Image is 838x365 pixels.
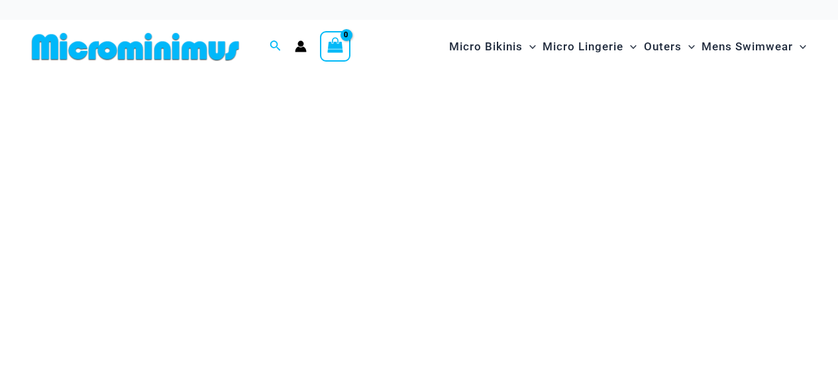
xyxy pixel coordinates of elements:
[320,31,350,62] a: View Shopping Cart, empty
[793,30,806,64] span: Menu Toggle
[295,40,307,52] a: Account icon link
[449,30,523,64] span: Micro Bikinis
[26,32,244,62] img: MM SHOP LOGO FLAT
[623,30,637,64] span: Menu Toggle
[682,30,695,64] span: Menu Toggle
[644,30,682,64] span: Outers
[702,30,793,64] span: Mens Swimwear
[270,38,282,55] a: Search icon link
[539,26,640,67] a: Micro LingerieMenu ToggleMenu Toggle
[641,26,698,67] a: OutersMenu ToggleMenu Toggle
[543,30,623,64] span: Micro Lingerie
[446,26,539,67] a: Micro BikinisMenu ToggleMenu Toggle
[698,26,810,67] a: Mens SwimwearMenu ToggleMenu Toggle
[444,25,812,69] nav: Site Navigation
[523,30,536,64] span: Menu Toggle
